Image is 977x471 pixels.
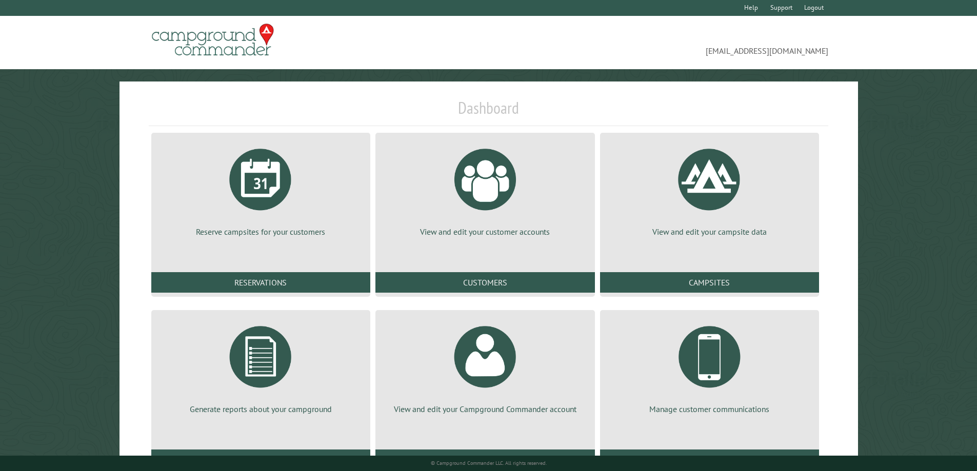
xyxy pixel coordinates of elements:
[164,226,358,237] p: Reserve campsites for your customers
[164,318,358,415] a: Generate reports about your campground
[388,318,582,415] a: View and edit your Campground Commander account
[612,403,807,415] p: Manage customer communications
[375,272,594,293] a: Customers
[600,449,819,470] a: Communications
[431,460,547,466] small: © Campground Commander LLC. All rights reserved.
[612,141,807,237] a: View and edit your campsite data
[388,141,582,237] a: View and edit your customer accounts
[612,226,807,237] p: View and edit your campsite data
[151,272,370,293] a: Reservations
[600,272,819,293] a: Campsites
[388,403,582,415] p: View and edit your Campground Commander account
[489,28,829,57] span: [EMAIL_ADDRESS][DOMAIN_NAME]
[164,403,358,415] p: Generate reports about your campground
[164,141,358,237] a: Reserve campsites for your customers
[151,449,370,470] a: Reports
[375,449,594,470] a: Account
[149,98,829,126] h1: Dashboard
[612,318,807,415] a: Manage customer communications
[149,20,277,60] img: Campground Commander
[388,226,582,237] p: View and edit your customer accounts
